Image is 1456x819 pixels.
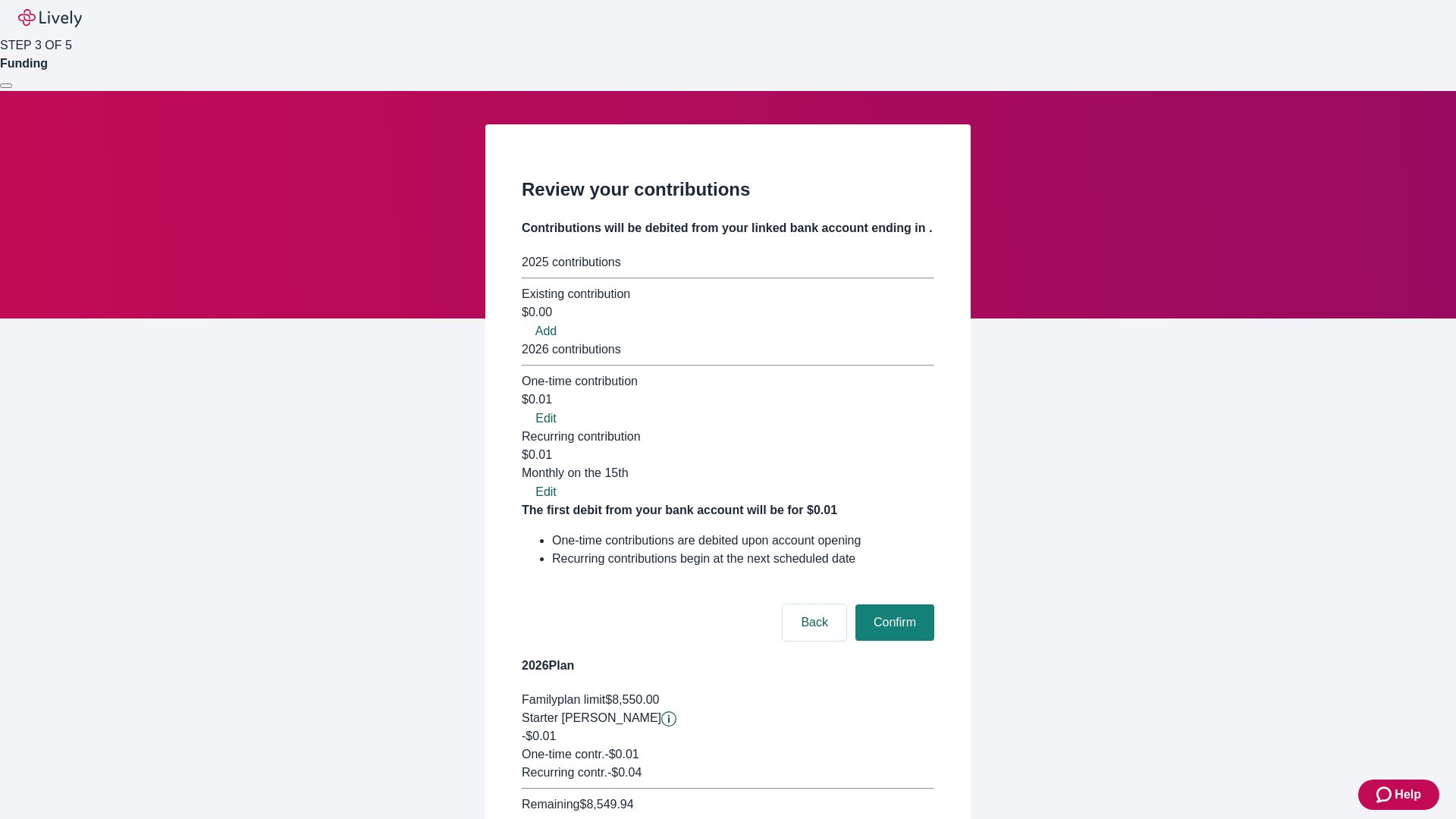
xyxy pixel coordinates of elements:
[522,303,934,322] div: $0.00
[522,730,556,742] span: -$0.01
[522,711,661,724] span: Starter [PERSON_NAME]
[522,693,605,706] span: Family plan limit
[522,176,934,203] h2: Review your contributions
[855,604,934,641] button: Confirm
[522,446,934,482] div: $0.01
[522,504,837,516] strong: The first debit from your bank account will be for $0.01
[522,340,934,359] div: 2026 contributions
[522,766,607,779] span: Recurring contr.
[661,711,676,726] svg: Starter penny details
[607,766,642,779] span: - $0.04
[552,550,934,568] li: Recurring contributions begin at the next scheduled date
[522,798,579,811] span: Remaining
[605,693,659,706] span: $8,550.00
[522,428,934,446] div: Recurring contribution
[522,464,934,482] div: Monthly on the 15th
[522,253,934,271] div: 2025 contributions
[522,322,570,340] button: Add
[1358,780,1439,810] button: Zendesk support iconHelp
[522,657,934,675] h4: 2026 Plan
[522,483,570,501] button: Edit
[604,748,639,761] span: - $0.01
[783,604,846,641] button: Back
[552,532,934,550] li: One-time contributions are debited upon account opening
[1376,786,1395,804] svg: Zendesk support icon
[522,285,934,303] div: Existing contribution
[661,711,676,726] button: Lively will contribute $0.01 to establish your account
[1395,786,1421,804] span: Help
[522,219,934,237] h4: Contributions will be debited from your linked bank account ending in .
[18,9,82,27] img: Lively
[522,372,934,391] div: One-time contribution
[522,748,604,761] span: One-time contr.
[522,391,934,409] div: $0.01
[579,798,633,811] span: $8,549.94
[522,409,570,428] button: Edit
